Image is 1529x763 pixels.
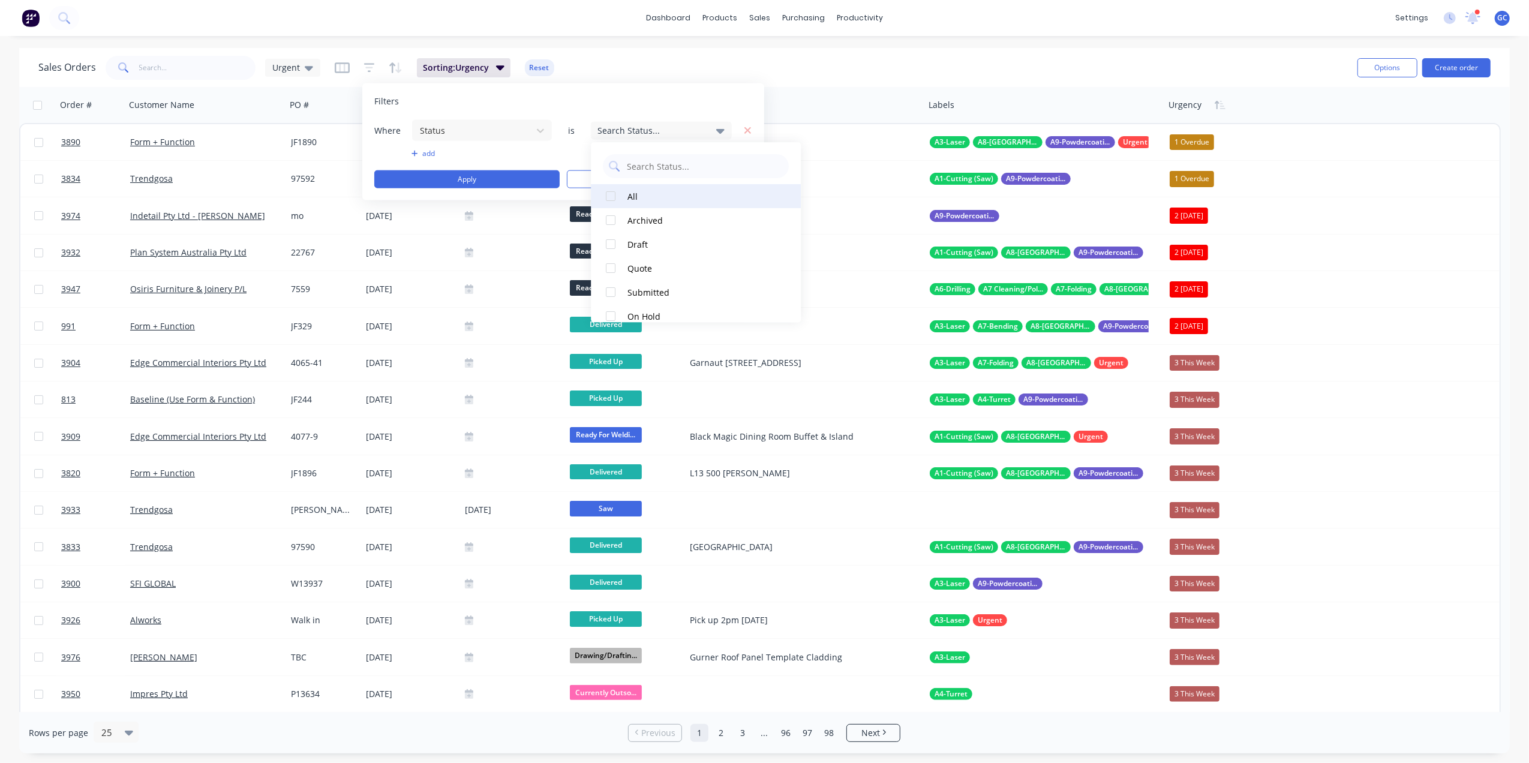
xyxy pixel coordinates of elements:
[130,173,173,184] a: Trendgosa
[374,124,410,136] span: Where
[978,393,1011,405] span: A4-Turret
[130,136,195,148] a: Form + Function
[570,390,642,405] span: Picked Up
[570,354,642,369] span: Picked Up
[935,467,993,479] span: A1-Cutting (Saw)
[61,320,76,332] span: 991
[690,614,909,626] div: Pick up 2pm [DATE]
[591,232,801,256] button: Draft
[930,614,1007,626] button: A3-LaserUrgent
[1026,357,1086,369] span: A8-[GEOGRAPHIC_DATA]
[1497,13,1507,23] span: GC
[291,320,353,332] div: JF329
[1079,541,1139,553] span: A9-Powdercoating
[366,467,455,479] div: [DATE]
[798,724,816,742] a: Page 97
[627,214,771,227] div: Archived
[734,724,752,742] a: Page 3
[591,184,801,208] button: All
[935,210,995,222] span: A9-Powdercoating
[366,320,455,332] div: [DATE]
[847,727,900,739] a: Next page
[831,9,889,27] div: productivity
[61,308,130,344] a: 991
[130,614,161,626] a: Alworks
[61,357,80,369] span: 3904
[61,455,130,491] a: 3820
[978,320,1018,332] span: A7-Bending
[1006,173,1066,185] span: A9-Powdercoating
[1103,320,1163,332] span: A9-Powdercoating
[935,578,965,590] span: A3-Laser
[570,427,642,442] span: Ready For Weldi...
[1170,428,1219,444] div: 3 This Week
[139,56,256,80] input: Search...
[591,256,801,280] button: Quote
[978,357,1014,369] span: A7-Folding
[366,578,455,590] div: [DATE]
[623,724,905,742] ul: Pagination
[61,124,130,160] a: 3890
[935,283,971,295] span: A6-Drilling
[1079,247,1139,259] span: A9-Powdercoating
[935,614,965,626] span: A3-Laser
[935,541,993,553] span: A1-Cutting (Saw)
[690,724,708,742] a: Page 1 is your current page
[366,283,455,295] div: [DATE]
[1389,9,1434,27] div: settings
[640,9,696,27] a: dashboard
[935,431,993,443] span: A1-Cutting (Saw)
[1104,283,1164,295] span: A8-[GEOGRAPHIC_DATA]
[930,651,970,663] button: A3-Laser
[978,614,1002,626] span: Urgent
[61,271,130,307] a: 3947
[930,688,972,700] button: A4-Turret
[61,210,80,222] span: 3974
[61,639,130,675] a: 3976
[712,724,730,742] a: Page 2
[930,173,1071,185] button: A1-Cutting (Saw)A9-Powdercoating
[1168,99,1201,111] div: Urgency
[366,541,455,553] div: [DATE]
[1357,58,1417,77] button: Options
[130,688,188,699] a: Impres Pty Ltd
[690,651,909,663] div: Gurner Roof Panel Template Cladding
[130,431,266,442] a: Edge Commercial Interiors Pty Ltd
[291,541,353,553] div: 97590
[935,688,968,700] span: A4-Turret
[291,247,353,259] div: 22767
[1170,686,1219,702] div: 3 This Week
[935,651,965,663] span: A3-Laser
[61,529,130,565] a: 3833
[1123,136,1147,148] span: Urgent
[61,345,130,381] a: 3904
[627,262,771,275] div: Quote
[1170,208,1208,223] div: 2 [DATE]
[591,280,801,304] button: Submitted
[130,210,265,221] a: Indetail Pty Ltd - [PERSON_NAME]
[930,320,1168,332] button: A3-LaserA7-BendingA8-[GEOGRAPHIC_DATA]A9-Powdercoating
[61,492,130,528] a: 3933
[641,727,675,739] span: Previous
[61,136,80,148] span: 3890
[570,317,642,332] span: Delivered
[61,431,80,443] span: 3909
[465,503,560,518] div: [DATE]
[38,62,96,73] h1: Sales Orders
[1099,357,1124,369] span: Urgent
[1170,318,1208,334] div: 2 [DATE]
[423,62,489,74] span: Sorting: Urgency
[29,727,88,739] span: Rows per page
[820,724,838,742] a: Page 98
[629,727,681,739] a: Previous page
[1170,576,1219,591] div: 3 This Week
[366,393,455,405] div: [DATE]
[1170,612,1219,628] div: 3 This Week
[776,9,831,27] div: purchasing
[374,95,399,107] span: Filters
[61,467,80,479] span: 3820
[591,304,801,328] button: On Hold
[291,210,353,222] div: mo
[1170,281,1208,297] div: 2 [DATE]
[61,651,80,663] span: 3976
